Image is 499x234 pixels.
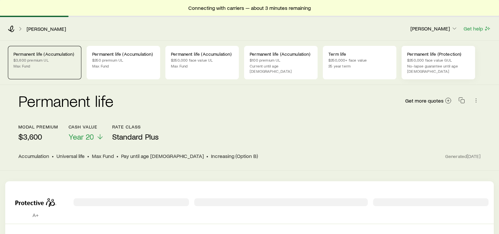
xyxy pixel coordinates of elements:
[410,25,458,32] p: [PERSON_NAME]
[56,153,85,159] span: Universal life
[328,63,391,68] p: 25 year term
[18,132,58,141] p: $3,600
[92,51,155,57] p: Permanent life (Accumulation)
[87,153,89,159] span: •
[13,51,76,57] p: Permanent life (Accumulation)
[112,124,158,129] p: Rate Class
[407,57,469,63] p: $250,000 face value GUL
[250,63,312,74] p: Current until age [DEMOGRAPHIC_DATA]
[10,212,60,218] p: A+
[8,46,81,79] a: Permanent life (Accumulation)$3,600 premium ULMax Fund
[92,57,155,63] p: $250 premium UL
[328,51,391,57] p: Term life
[13,57,76,63] p: $3,600 premium UL
[250,57,312,63] p: $100 premium UL
[244,46,318,79] a: Permanent life (Accumulation)$100 premium ULCurrent until age [DEMOGRAPHIC_DATA]
[18,124,58,129] p: modal premium
[250,51,312,57] p: Permanent life (Accumulation)
[121,153,204,159] span: Pay until age [DEMOGRAPHIC_DATA]
[328,57,391,63] p: $250,000+ face value
[68,124,104,142] button: Cash ValueYear 20
[405,97,452,105] a: Get more quotes
[402,46,475,79] a: Permanent life (Protection)$250,000 face value GULNo-lapse guarantee until age [DEMOGRAPHIC_DATA]
[18,153,49,159] span: Accumulation
[87,46,160,79] a: Permanent life (Accumulation)$250 premium ULMax Fund
[206,153,208,159] span: •
[445,153,481,159] span: Generated
[171,51,233,57] p: Permanent life (Accumulation)
[112,132,158,141] span: Standard Plus
[112,124,158,142] button: Rate ClassStandard Plus
[116,153,118,159] span: •
[13,63,76,68] p: Max Fund
[410,25,458,33] button: [PERSON_NAME]
[467,153,481,159] span: [DATE]
[463,25,491,32] button: Get help
[165,46,239,79] a: Permanent life (Accumulation)$250,000 face value ULMax Fund
[188,5,311,11] span: Connecting with carriers — about 3 minutes remaining
[407,63,469,74] p: No-lapse guarantee until age [DEMOGRAPHIC_DATA]
[92,63,155,68] p: Max Fund
[171,57,233,63] p: $250,000 face value UL
[407,51,469,57] p: Permanent life (Protection)
[405,98,444,103] span: Get more quotes
[26,26,66,32] a: [PERSON_NAME]
[171,63,233,68] p: Max Fund
[18,93,114,108] h2: Permanent life
[52,153,54,159] span: •
[92,153,114,159] span: Max Fund
[211,153,258,159] span: Increasing (Option B)
[68,132,94,141] span: Year 20
[323,46,396,79] a: Term life$250,000+ face value25 year term
[68,124,104,129] p: Cash Value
